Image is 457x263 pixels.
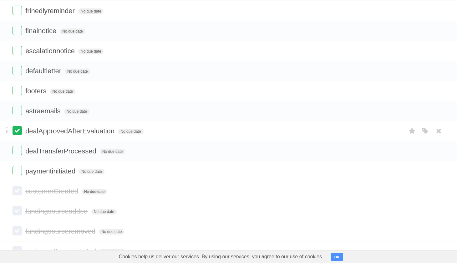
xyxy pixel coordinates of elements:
[65,69,90,74] span: No due date
[13,186,22,195] label: Done
[13,206,22,215] label: Done
[25,67,63,75] span: defaultletter
[25,87,48,95] span: footers
[25,167,77,175] span: paymentinitiated
[25,247,98,255] span: earlyremittanceinitiated
[100,149,125,154] span: No due date
[13,126,22,135] label: Done
[406,126,418,136] label: Star task
[25,47,76,55] span: escalationnotice
[25,7,76,15] span: frinedlyreminder
[25,187,80,195] span: customerCreated
[60,28,85,34] span: No due date
[13,86,22,95] label: Done
[13,226,22,235] label: Done
[79,169,104,174] span: No due date
[25,147,98,155] span: dealTransferProcessed
[25,107,62,115] span: astraemails
[331,253,343,261] button: OK
[13,6,22,15] label: Done
[50,89,75,94] span: No due date
[25,207,89,215] span: fundingsourceadded
[91,209,117,214] span: No due date
[82,189,107,194] span: No due date
[64,109,89,114] span: No due date
[99,249,125,255] span: No due date
[99,229,124,235] span: No due date
[13,46,22,55] label: Done
[118,129,143,134] span: No due date
[13,246,22,255] label: Done
[13,66,22,75] label: Done
[78,49,104,54] span: No due date
[13,26,22,35] label: Done
[25,27,58,35] span: finalnotice
[78,8,104,14] span: No due date
[25,127,116,135] span: dealApprovedAfterEvaluation
[13,146,22,155] label: Done
[13,106,22,115] label: Done
[113,250,330,263] span: Cookies help us deliver our services. By using our services, you agree to our use of cookies.
[25,227,97,235] span: fundingsourceremoved
[13,166,22,175] label: Done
